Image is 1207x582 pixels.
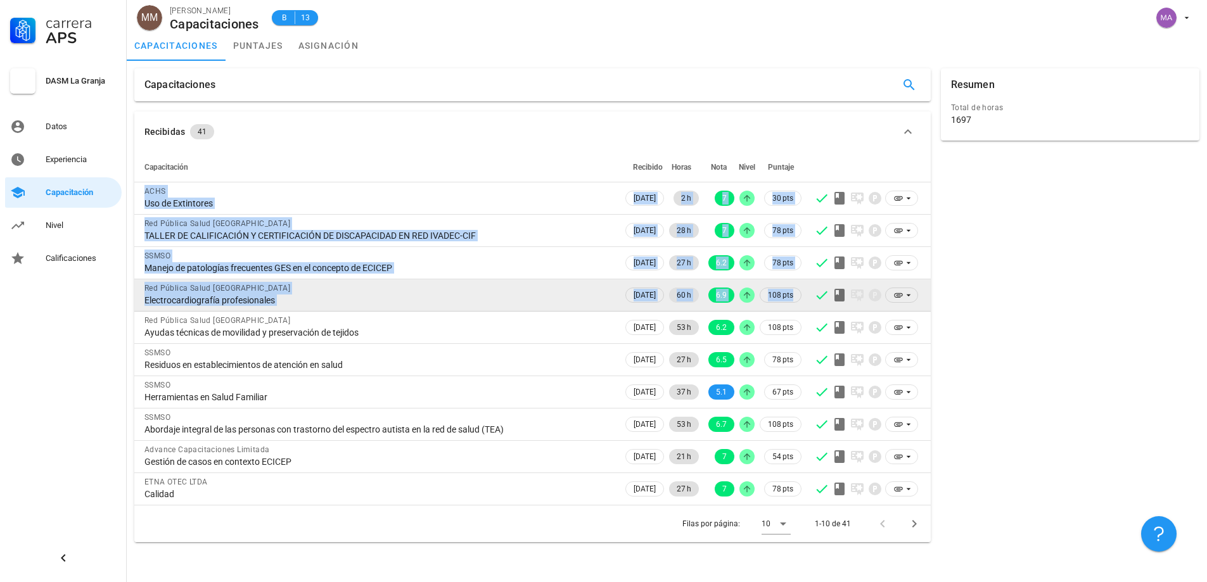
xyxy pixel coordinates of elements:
[226,30,291,61] a: puntajes
[772,224,793,237] span: 78 pts
[144,251,170,260] span: SSMSO
[144,68,215,101] div: Capacitaciones
[722,191,727,206] span: 7
[291,30,367,61] a: asignación
[722,481,727,497] span: 7
[634,191,656,205] span: [DATE]
[716,352,727,367] span: 6.5
[772,483,793,495] span: 78 pts
[677,288,691,303] span: 60 h
[144,219,290,228] span: Red Pública Salud [GEOGRAPHIC_DATA]
[903,512,926,535] button: Página siguiente
[737,152,757,182] th: Nivel
[634,417,656,431] span: [DATE]
[677,481,691,497] span: 27 h
[46,122,117,132] div: Datos
[144,187,166,196] span: ACHS
[144,391,613,403] div: Herramientas en Salud Familiar
[634,353,656,367] span: [DATE]
[144,125,185,139] div: Recibidas
[5,210,122,241] a: Nivel
[815,518,851,529] div: 1-10 de 41
[144,163,188,172] span: Capacitación
[634,320,656,334] span: [DATE]
[634,385,656,399] span: [DATE]
[144,327,613,338] div: Ayudas técnicas de movilidad y preservación de tejidos
[772,353,793,366] span: 78 pts
[144,424,613,435] div: Abordaje integral de las personas con trastorno del espectro autista en la red de salud (TEA)
[768,289,793,301] span: 108 pts
[141,5,158,30] span: MM
[144,413,170,422] span: SSMSO
[127,30,226,61] a: capacitaciones
[170,17,259,31] div: Capacitaciones
[144,488,613,500] div: Calidad
[672,163,691,172] span: Horas
[739,163,755,172] span: Nivel
[144,348,170,357] span: SSMSO
[667,152,701,182] th: Horas
[711,163,727,172] span: Nota
[144,478,208,486] span: ETNA OTEC LTDA
[716,417,727,432] span: 6.7
[951,101,1189,114] div: Total de horas
[716,384,727,400] span: 5.1
[951,114,971,125] div: 1697
[134,152,623,182] th: Capacitación
[279,11,290,24] span: B
[46,76,117,86] div: DASM La Granja
[677,320,691,335] span: 53 h
[772,256,793,269] span: 78 pts
[46,220,117,231] div: Nivel
[144,262,613,274] div: Manejo de patologías frecuentes GES en el concepto de ECICEP
[144,230,613,241] div: TALLER DE CALIFICACIÓN Y CERTIFICACIÓN DE DISCAPACIDAD EN RED IVADEC-CIF
[716,288,727,303] span: 6.9
[677,255,691,270] span: 27 h
[634,256,656,270] span: [DATE]
[762,514,791,534] div: 10Filas por página:
[170,4,259,17] div: [PERSON_NAME]
[46,30,117,46] div: APS
[682,505,791,542] div: Filas por página:
[46,15,117,30] div: Carrera
[681,191,691,206] span: 2 h
[144,445,269,454] span: Advance Capacitaciones Limitada
[144,359,613,370] div: Residuos en establecimientos de atención en salud
[772,450,793,463] span: 54 pts
[198,124,207,139] span: 41
[677,352,691,367] span: 27 h
[144,284,290,293] span: Red Pública Salud [GEOGRAPHIC_DATA]
[137,5,162,30] div: avatar
[46,187,117,198] div: Capacitación
[1156,8,1177,28] div: avatar
[677,223,691,238] span: 28 h
[677,417,691,432] span: 53 h
[134,111,931,152] button: Recibidas 41
[144,456,613,467] div: Gestión de casos en contexto ECICEP
[46,155,117,165] div: Experiencia
[144,294,613,306] div: Electrocardiografía profesionales
[722,449,727,464] span: 7
[677,384,691,400] span: 37 h
[722,223,727,238] span: 7
[5,243,122,274] a: Calificaciones
[623,152,667,182] th: Recibido
[634,288,656,302] span: [DATE]
[701,152,737,182] th: Nota
[5,144,122,175] a: Experiencia
[633,163,663,172] span: Recibido
[768,163,794,172] span: Puntaje
[634,224,656,237] span: [DATE]
[300,11,310,24] span: 13
[951,68,995,101] div: Resumen
[46,253,117,263] div: Calificaciones
[772,386,793,398] span: 67 pts
[5,177,122,208] a: Capacitación
[716,255,727,270] span: 6.2
[144,381,170,389] span: SSMSO
[762,518,770,529] div: 10
[5,111,122,142] a: Datos
[768,418,793,431] span: 108 pts
[716,320,727,335] span: 6.2
[144,198,613,209] div: Uso de Extintores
